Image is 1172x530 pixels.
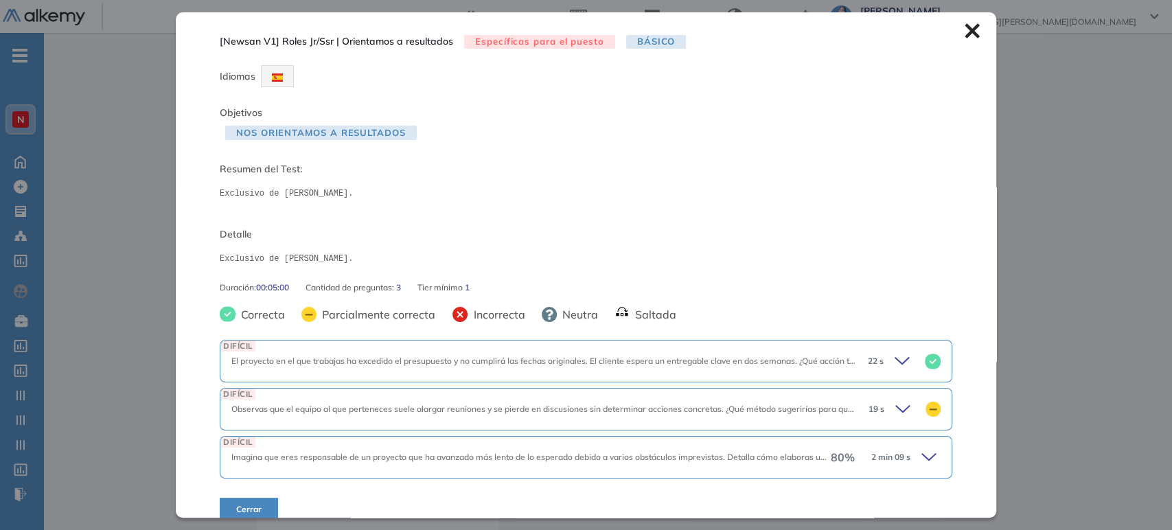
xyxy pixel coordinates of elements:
[220,281,256,294] span: Duración :
[317,306,435,323] span: Parcialmente correcta
[464,35,615,49] span: Específicas para el puesto
[236,503,262,516] span: Cerrar
[220,162,952,176] span: Resumen del Test:
[220,106,262,119] span: Objetivos
[220,34,453,49] span: [Newsan V1] Roles Jr/Ssr | Orientamos a resultados
[306,281,396,294] span: Cantidad de preguntas:
[831,449,855,465] span: 80 %
[235,306,285,323] span: Correcta
[220,70,255,82] span: Idiomas
[220,187,952,200] pre: Exclusivo de [PERSON_NAME].
[869,403,884,415] span: 19 s
[220,253,952,265] pre: Exclusivo de [PERSON_NAME].
[868,355,884,367] span: 22 s
[557,306,598,323] span: Neutra
[256,281,289,294] span: 00:05:00
[220,341,255,351] span: DIFÍCIL
[1103,464,1172,530] iframe: Chat Widget
[220,498,278,521] button: Cerrar
[220,437,255,447] span: DIFÍCIL
[231,404,1109,414] span: Observas que el equipo al que perteneces suele alargar reuniones y se pierde en discusiones sin d...
[231,356,1072,366] span: El proyecto en el que trabajas ha excedido el presupuesto y no cumplirá las fechas originales. El...
[468,306,525,323] span: Incorrecta
[465,281,470,294] span: 1
[225,126,417,140] span: Nos orientamos a resultados
[272,73,283,82] img: ESP
[626,35,686,49] span: Básico
[1103,464,1172,530] div: Widget de chat
[630,306,676,323] span: Saltada
[220,389,255,399] span: DIFÍCIL
[396,281,401,294] span: 3
[220,227,952,242] span: Detalle
[871,451,910,463] span: 2 min 09 s
[417,281,465,294] span: Tier mínimo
